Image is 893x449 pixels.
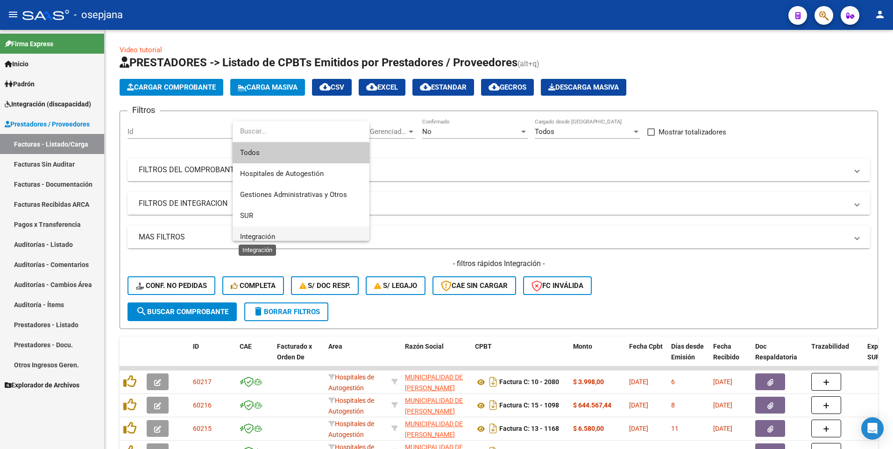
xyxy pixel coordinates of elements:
[240,169,324,178] span: Hospitales de Autogestión
[240,142,362,163] span: Todos
[240,190,347,199] span: Gestiones Administrativas y Otros
[240,211,253,220] span: SUR
[861,417,884,440] div: Open Intercom Messenger
[233,121,368,142] input: dropdown search
[240,232,275,241] span: Integración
